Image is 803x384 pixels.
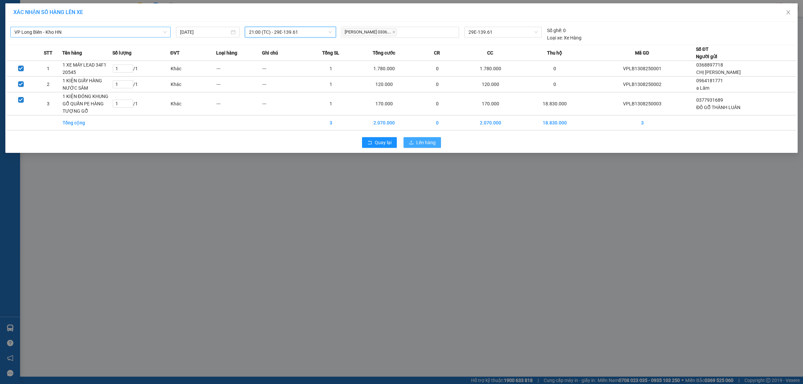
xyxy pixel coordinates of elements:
[589,77,696,92] td: VPLB1308250002
[112,49,131,57] span: Số lượng
[3,46,42,52] span: 19:55:13 [DATE]
[547,34,582,41] div: Xe Hàng
[521,115,589,130] td: 18.830.000
[44,3,132,12] strong: PHIẾU DÁN LÊN HÀNG
[308,92,354,115] td: 1
[249,27,332,37] span: 21:00 (TC) - 29E-139.61
[521,77,589,92] td: 0
[354,92,414,115] td: 170.000
[112,92,170,115] td: / 1
[414,77,460,92] td: 0
[409,140,414,146] span: upload
[354,115,414,130] td: 2.070.000
[635,49,649,57] span: Mã GD
[460,61,521,77] td: 1.780.000
[170,92,216,115] td: Khác
[589,92,696,115] td: VPLB1308250003
[262,49,278,57] span: Ghi chú
[216,49,237,57] span: Loại hàng
[414,115,460,130] td: 0
[322,49,339,57] span: Tổng SL
[779,3,798,22] button: Close
[434,49,440,57] span: CR
[112,77,170,92] td: / 1
[262,61,308,77] td: ---
[404,137,441,148] button: uploadLên hàng
[354,77,414,92] td: 120.000
[696,78,723,83] span: 0964181771
[460,92,521,115] td: 170.000
[521,61,589,77] td: 0
[696,105,740,110] span: ĐỒ GỖ THÀNH LUÂN
[14,27,167,37] span: VP Long Biên - Kho HN
[44,49,53,57] span: STT
[170,49,180,57] span: ĐVT
[34,61,62,77] td: 1
[62,49,82,57] span: Tên hàng
[696,45,717,60] div: Số ĐT Người gửi
[696,62,723,68] span: 0368897718
[170,61,216,77] td: Khác
[58,14,123,26] span: CÔNG TY TNHH CHUYỂN PHÁT NHANH BẢO AN
[367,140,372,146] span: rollback
[373,49,395,57] span: Tổng cước
[696,85,709,91] span: a Lâm
[262,77,308,92] td: ---
[414,61,460,77] td: 0
[521,92,589,115] td: 18.830.000
[62,92,113,115] td: 1 KIỆN ĐÓNG KHUNG GỖ QUẤN PE HÀNG TƯỢNG GỖ
[414,92,460,115] td: 0
[416,139,436,146] span: Lên hàng
[3,36,102,45] span: Mã đơn: VPLB1308250027
[170,77,216,92] td: Khác
[392,30,395,34] span: close
[362,137,397,148] button: rollbackQuay lại
[547,27,566,34] div: 0
[13,9,83,15] span: XÁC NHẬN SỐ HÀNG LÊN XE
[308,115,354,130] td: 3
[112,61,170,77] td: / 1
[375,139,391,146] span: Quay lại
[3,14,51,26] span: [PHONE_NUMBER]
[354,61,414,77] td: 1.780.000
[547,34,563,41] span: Loại xe:
[34,92,62,115] td: 3
[62,77,113,92] td: 1 KIỆN GIẤY HÀNG NƯỚC SÂM
[343,28,396,36] span: [PERSON_NAME] 0336....
[460,77,521,92] td: 120.000
[180,28,230,36] input: 13/08/2025
[308,61,354,77] td: 1
[589,115,696,130] td: 3
[34,77,62,92] td: 2
[62,115,113,130] td: Tổng cộng
[460,115,521,130] td: 2.070.000
[589,61,696,77] td: VPLB1308250001
[216,77,262,92] td: ---
[262,92,308,115] td: ---
[216,92,262,115] td: ---
[696,97,723,103] span: 0377931689
[18,14,35,20] strong: CSKH:
[547,27,562,34] span: Số ghế:
[487,49,493,57] span: CC
[786,10,791,15] span: close
[308,77,354,92] td: 1
[216,61,262,77] td: ---
[547,49,562,57] span: Thu hộ
[62,61,113,77] td: 1 XE MÁY LEAD 34F1 20545
[468,27,537,37] span: 29E-139.61
[696,70,741,75] span: CHỊ [PERSON_NAME]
